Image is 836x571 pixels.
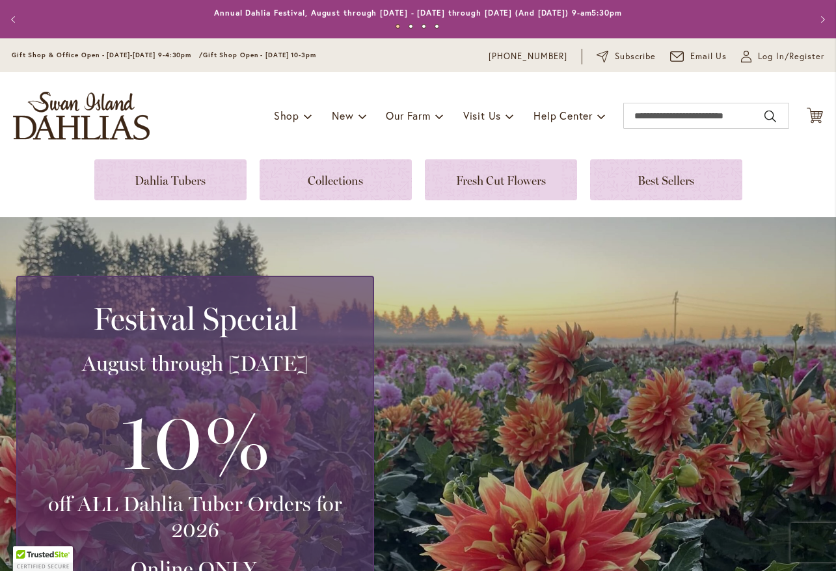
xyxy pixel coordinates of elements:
[33,351,357,377] h3: August through [DATE]
[2,7,28,33] button: Previous
[274,109,299,122] span: Shop
[33,300,357,337] h2: Festival Special
[409,24,413,29] button: 2 of 4
[33,491,357,543] h3: off ALL Dahlia Tuber Orders for 2026
[422,24,426,29] button: 3 of 4
[332,109,353,122] span: New
[615,50,656,63] span: Subscribe
[533,109,593,122] span: Help Center
[670,50,727,63] a: Email Us
[203,51,316,59] span: Gift Shop Open - [DATE] 10-3pm
[386,109,430,122] span: Our Farm
[214,8,622,18] a: Annual Dahlia Festival, August through [DATE] - [DATE] through [DATE] (And [DATE]) 9-am5:30pm
[809,7,835,33] button: Next
[435,24,439,29] button: 4 of 4
[13,92,150,140] a: store logo
[12,51,203,59] span: Gift Shop & Office Open - [DATE]-[DATE] 9-4:30pm /
[758,50,824,63] span: Log In/Register
[741,50,824,63] a: Log In/Register
[33,390,357,491] h3: 10%
[597,50,656,63] a: Subscribe
[463,109,501,122] span: Visit Us
[489,50,567,63] a: [PHONE_NUMBER]
[396,24,400,29] button: 1 of 4
[690,50,727,63] span: Email Us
